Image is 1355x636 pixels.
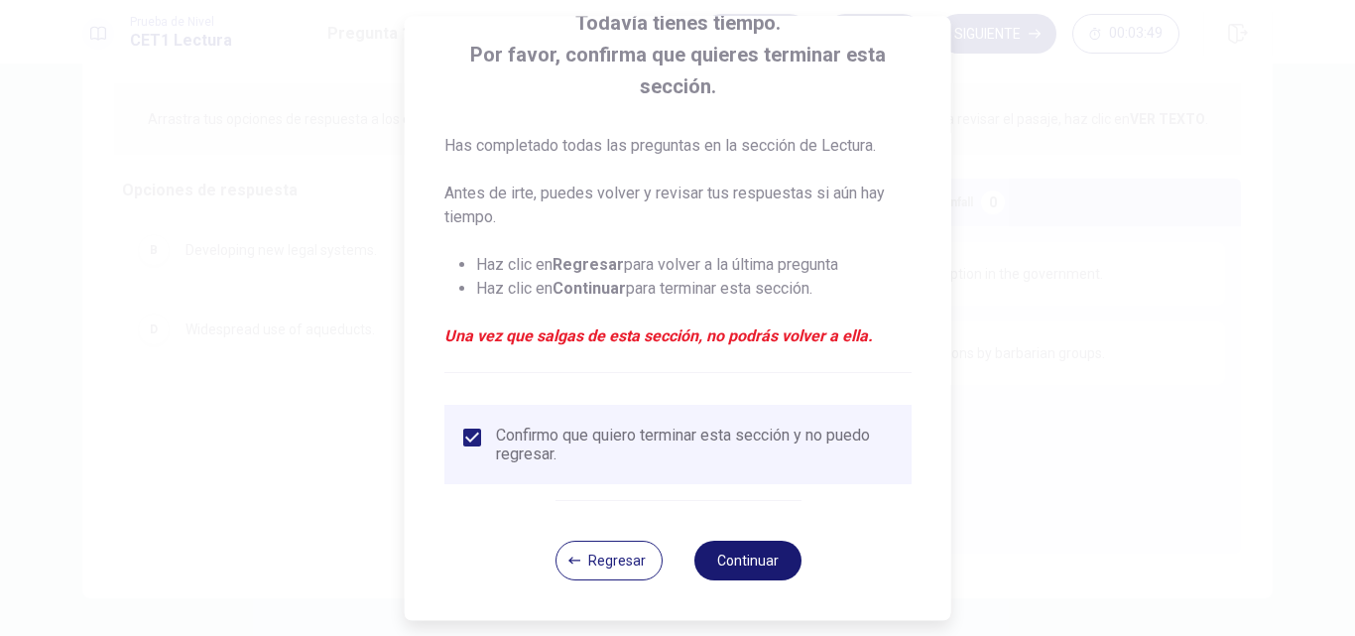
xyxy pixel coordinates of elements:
[444,134,912,158] p: Has completado todas las preguntas en la sección de Lectura.
[553,279,626,298] strong: Continuar
[496,426,896,463] div: Confirmo que quiero terminar esta sección y no puedo regresar.
[444,182,912,229] p: Antes de irte, puedes volver y revisar tus respuestas si aún hay tiempo.
[476,253,912,277] li: Haz clic en para volver a la última pregunta
[444,7,912,102] span: Todavía tienes tiempo. Por favor, confirma que quieres terminar esta sección.
[476,277,912,301] li: Haz clic en para terminar esta sección.
[554,541,662,580] button: Regresar
[693,541,801,580] button: Continuar
[444,324,912,348] em: Una vez que salgas de esta sección, no podrás volver a ella.
[553,255,624,274] strong: Regresar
